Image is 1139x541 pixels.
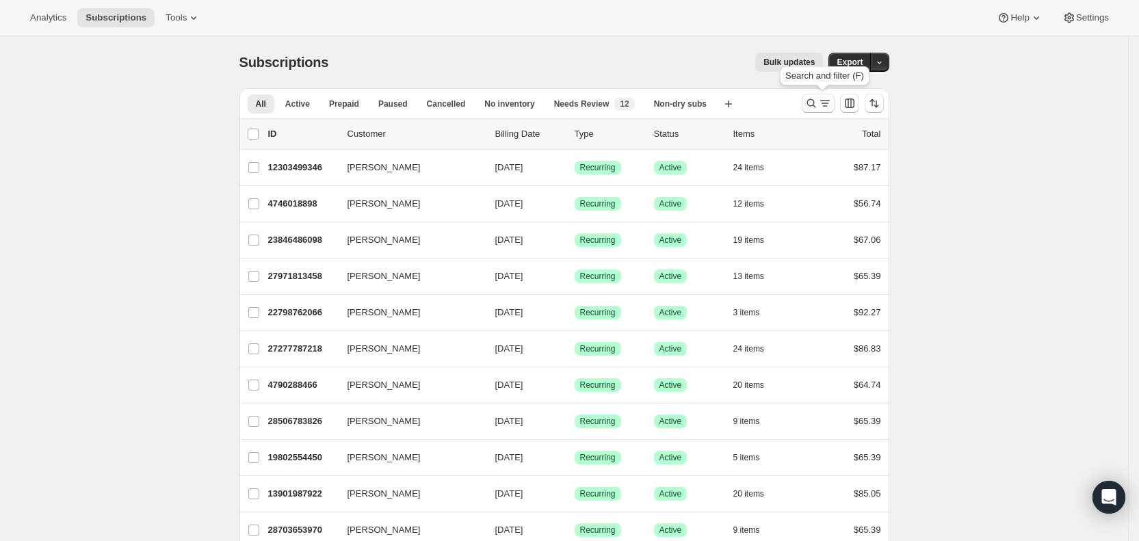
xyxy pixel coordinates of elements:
[268,375,881,395] div: 4790288466[PERSON_NAME][DATE]SuccessRecurringSuccessActive20 items$64.74
[620,98,629,109] span: 12
[268,267,881,286] div: 27971813458[PERSON_NAME][DATE]SuccessRecurringSuccessActive13 items$65.39
[268,306,337,319] p: 22798762066
[837,57,863,68] span: Export
[268,303,881,322] div: 22798762066[PERSON_NAME][DATE]SuccessRecurringSuccessActive3 items$92.27
[854,235,881,245] span: $67.06
[339,447,476,469] button: [PERSON_NAME]
[733,303,775,322] button: 3 items
[268,487,337,501] p: 13901987922
[268,233,337,247] p: 23846486098
[733,162,764,173] span: 24 items
[854,416,881,426] span: $65.39
[495,271,523,281] span: [DATE]
[495,416,523,426] span: [DATE]
[339,157,476,179] button: [PERSON_NAME]
[580,198,616,209] span: Recurring
[580,271,616,282] span: Recurring
[1010,12,1029,23] span: Help
[854,162,881,172] span: $87.17
[862,127,880,141] p: Total
[659,416,682,427] span: Active
[268,523,337,537] p: 28703653970
[733,158,779,177] button: 24 items
[1054,8,1117,27] button: Settings
[268,520,881,540] div: 28703653970[PERSON_NAME][DATE]SuccessRecurringSuccessActive9 items$65.39
[733,520,775,540] button: 9 items
[755,53,823,72] button: Bulk updates
[239,55,329,70] span: Subscriptions
[733,271,764,282] span: 13 items
[285,98,310,109] span: Active
[733,127,802,141] div: Items
[580,525,616,536] span: Recurring
[348,306,421,319] span: [PERSON_NAME]
[733,307,760,318] span: 3 items
[77,8,155,27] button: Subscriptions
[854,271,881,281] span: $65.39
[580,343,616,354] span: Recurring
[495,343,523,354] span: [DATE]
[495,452,523,462] span: [DATE]
[495,127,564,141] p: Billing Date
[659,271,682,282] span: Active
[659,380,682,391] span: Active
[495,235,523,245] span: [DATE]
[268,197,337,211] p: 4746018898
[580,380,616,391] span: Recurring
[339,519,476,541] button: [PERSON_NAME]
[733,235,764,246] span: 19 items
[484,98,534,109] span: No inventory
[580,452,616,463] span: Recurring
[495,525,523,535] span: [DATE]
[659,235,682,246] span: Active
[339,483,476,505] button: [PERSON_NAME]
[659,452,682,463] span: Active
[339,229,476,251] button: [PERSON_NAME]
[268,158,881,177] div: 12303499346[PERSON_NAME][DATE]SuccessRecurringSuccessActive24 items$87.17
[268,378,337,392] p: 4790288466
[268,339,881,358] div: 27277787218[PERSON_NAME][DATE]SuccessRecurringSuccessActive24 items$86.83
[659,343,682,354] span: Active
[495,162,523,172] span: [DATE]
[580,235,616,246] span: Recurring
[575,127,643,141] div: Type
[268,194,881,213] div: 4746018898[PERSON_NAME][DATE]SuccessRecurringSuccessActive12 items$56.74
[495,198,523,209] span: [DATE]
[339,338,476,360] button: [PERSON_NAME]
[802,94,835,113] button: Search and filter results
[268,161,337,174] p: 12303499346
[339,193,476,215] button: [PERSON_NAME]
[268,342,337,356] p: 27277787218
[580,416,616,427] span: Recurring
[348,342,421,356] span: [PERSON_NAME]
[22,8,75,27] button: Analytics
[268,230,881,250] div: 23846486098[PERSON_NAME][DATE]SuccessRecurringSuccessActive19 items$67.06
[348,161,421,174] span: [PERSON_NAME]
[854,198,881,209] span: $56.74
[659,198,682,209] span: Active
[1092,481,1125,514] div: Open Intercom Messenger
[339,265,476,287] button: [PERSON_NAME]
[268,412,881,431] div: 28506783826[PERSON_NAME][DATE]SuccessRecurringSuccessActive9 items$65.39
[733,484,779,503] button: 20 items
[580,488,616,499] span: Recurring
[854,488,881,499] span: $85.05
[854,380,881,390] span: $64.74
[339,410,476,432] button: [PERSON_NAME]
[733,267,779,286] button: 13 items
[268,269,337,283] p: 27971813458
[348,451,421,464] span: [PERSON_NAME]
[427,98,466,109] span: Cancelled
[580,307,616,318] span: Recurring
[733,339,779,358] button: 24 items
[989,8,1051,27] button: Help
[659,162,682,173] span: Active
[854,343,881,354] span: $86.83
[348,414,421,428] span: [PERSON_NAME]
[733,343,764,354] span: 24 items
[733,375,779,395] button: 20 items
[339,374,476,396] button: [PERSON_NAME]
[733,380,764,391] span: 20 items
[865,94,884,113] button: Sort the results
[268,414,337,428] p: 28506783826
